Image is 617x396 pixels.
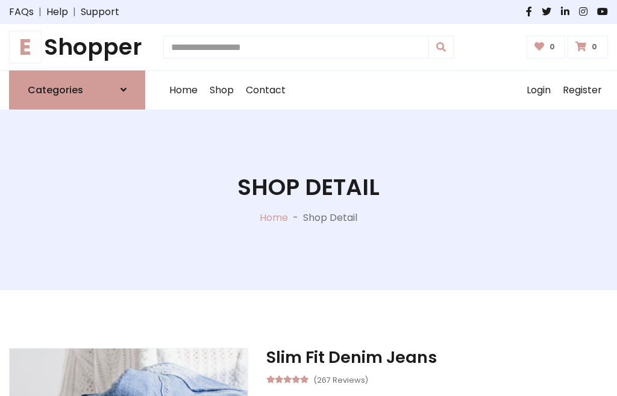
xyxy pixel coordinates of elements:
a: Login [521,71,557,110]
a: EShopper [9,34,145,61]
a: Home [260,211,288,224]
a: 0 [568,36,608,58]
h6: Categories [28,84,83,96]
a: Help [46,5,68,19]
span: | [68,5,81,19]
span: 0 [547,42,558,52]
h3: Slim Fit Denim Jeans [266,348,608,367]
span: | [34,5,46,19]
a: Contact [240,71,292,110]
a: Home [163,71,204,110]
h1: Shop Detail [237,174,380,201]
p: - [288,211,303,225]
small: (267 Reviews) [313,372,368,386]
a: FAQs [9,5,34,19]
a: Shop [204,71,240,110]
a: Categories [9,70,145,110]
h1: Shopper [9,34,145,61]
span: 0 [589,42,600,52]
a: Register [557,71,608,110]
a: Support [81,5,119,19]
p: Shop Detail [303,211,357,225]
a: 0 [527,36,566,58]
span: E [9,31,42,63]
